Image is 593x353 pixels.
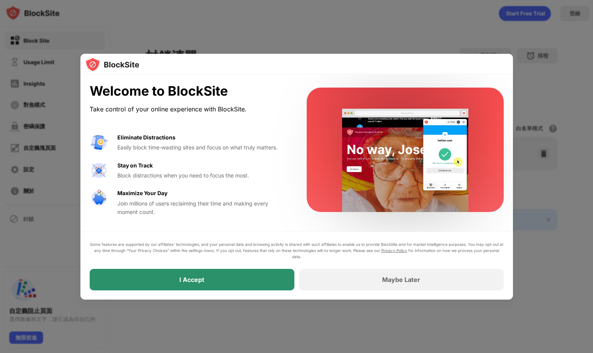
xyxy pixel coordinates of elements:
[90,133,108,152] img: value-avoid-distractions.svg
[90,83,288,99] div: Welcome to BlockSite
[117,133,175,142] div: Eliminate Distractions
[382,276,420,283] div: Maybe Later
[117,199,288,217] div: Join millions of users reclaiming their time and making every moment count.
[85,57,139,72] img: logo-blocksite.svg
[90,161,108,180] img: value-focus.svg
[179,276,204,283] div: I Accept
[90,241,504,260] div: Some features are supported by our affiliates’ technologies, and your personal data and browsing ...
[117,171,288,180] div: Block distractions when you need to focus the most.
[117,161,153,170] div: Stay on Track
[117,143,288,152] div: Easily block time-wasting sites and focus on what truly matters.
[117,189,167,197] div: Maximize Your Day
[381,248,407,253] a: Privacy Policy
[90,189,108,207] img: value-safe-time.svg
[90,104,288,115] div: Take control of your online experience with BlockSite.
